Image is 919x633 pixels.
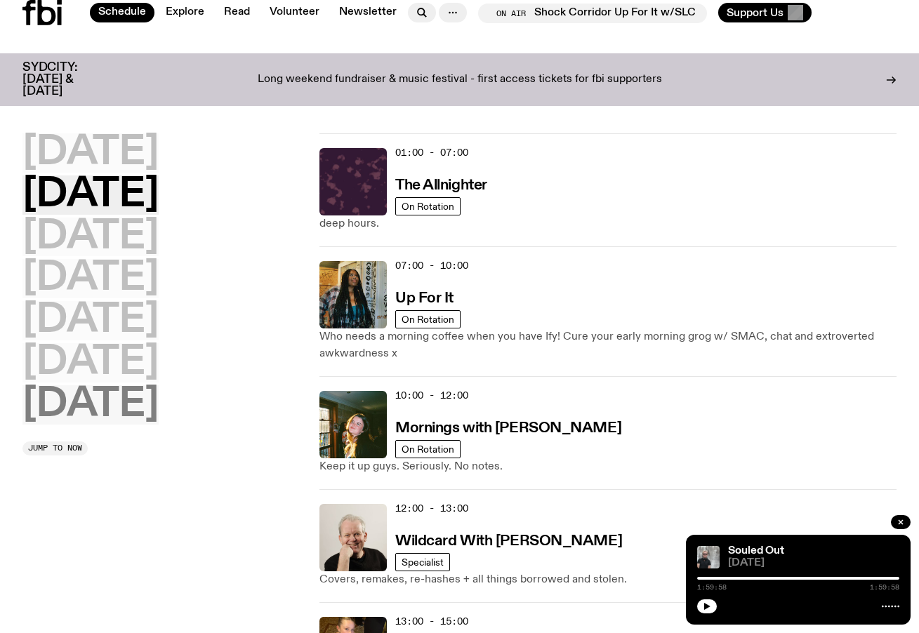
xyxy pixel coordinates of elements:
[395,197,461,215] a: On Rotation
[870,584,899,591] span: 1:59:58
[319,261,387,328] img: Ify - a Brown Skin girl with black braided twists, looking up to the side with her tongue stickin...
[22,259,159,298] button: [DATE]
[319,215,897,232] p: deep hours.
[395,259,468,272] span: 07:00 - 10:00
[331,3,405,22] a: Newsletter
[22,218,159,257] button: [DATE]
[395,502,468,515] span: 12:00 - 13:00
[395,421,621,436] h3: Mornings with [PERSON_NAME]
[319,328,897,362] p: Who needs a morning coffee when you have Ify! Cure your early morning grog w/ SMAC, chat and extr...
[319,504,387,571] img: Stuart is smiling charmingly, wearing a black t-shirt against a stark white background.
[157,3,213,22] a: Explore
[22,385,159,425] button: [DATE]
[319,391,387,458] img: Freya smiles coyly as she poses for the image.
[258,74,662,86] p: Long weekend fundraiser & music festival - first access tickets for fbi supporters
[395,288,454,306] a: Up For It
[22,133,159,173] button: [DATE]
[728,558,899,568] span: [DATE]
[395,531,622,549] a: Wildcard With [PERSON_NAME]
[261,3,328,22] a: Volunteer
[395,534,622,549] h3: Wildcard With [PERSON_NAME]
[395,146,468,159] span: 01:00 - 07:00
[402,201,454,211] span: On Rotation
[728,545,784,557] a: Souled Out
[319,571,897,588] p: Covers, remakes, re-hashes + all things borrowed and stolen.
[395,389,468,402] span: 10:00 - 12:00
[395,615,468,628] span: 13:00 - 15:00
[697,546,720,568] img: Stephen looks directly at the camera, wearing a black tee, black sunglasses and headphones around...
[216,3,258,22] a: Read
[22,175,159,215] button: [DATE]
[28,444,82,452] span: Jump to now
[478,4,707,23] button: On AirShock Corridor Up For It w/SLC
[90,3,154,22] a: Schedule
[395,175,487,193] a: The Allnighter
[395,310,461,328] a: On Rotation
[319,458,897,475] p: Keep it up guys. Seriously. No notes.
[697,584,727,591] span: 1:59:58
[395,440,461,458] a: On Rotation
[22,343,159,382] button: [DATE]
[402,557,444,567] span: Specialist
[22,441,88,455] button: Jump to now
[22,301,159,340] button: [DATE]
[395,178,487,193] h3: The Allnighter
[496,8,526,18] span: On Air
[718,3,812,22] button: Support Us
[402,314,454,324] span: On Rotation
[395,418,621,436] a: Mornings with [PERSON_NAME]
[22,62,112,98] h3: SYDCITY: [DATE] & [DATE]
[402,444,454,454] span: On Rotation
[395,553,450,571] a: Specialist
[727,6,784,19] span: Support Us
[395,291,454,306] h3: Up For It
[534,7,696,20] span: Shock Corridor Up For It w/SLC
